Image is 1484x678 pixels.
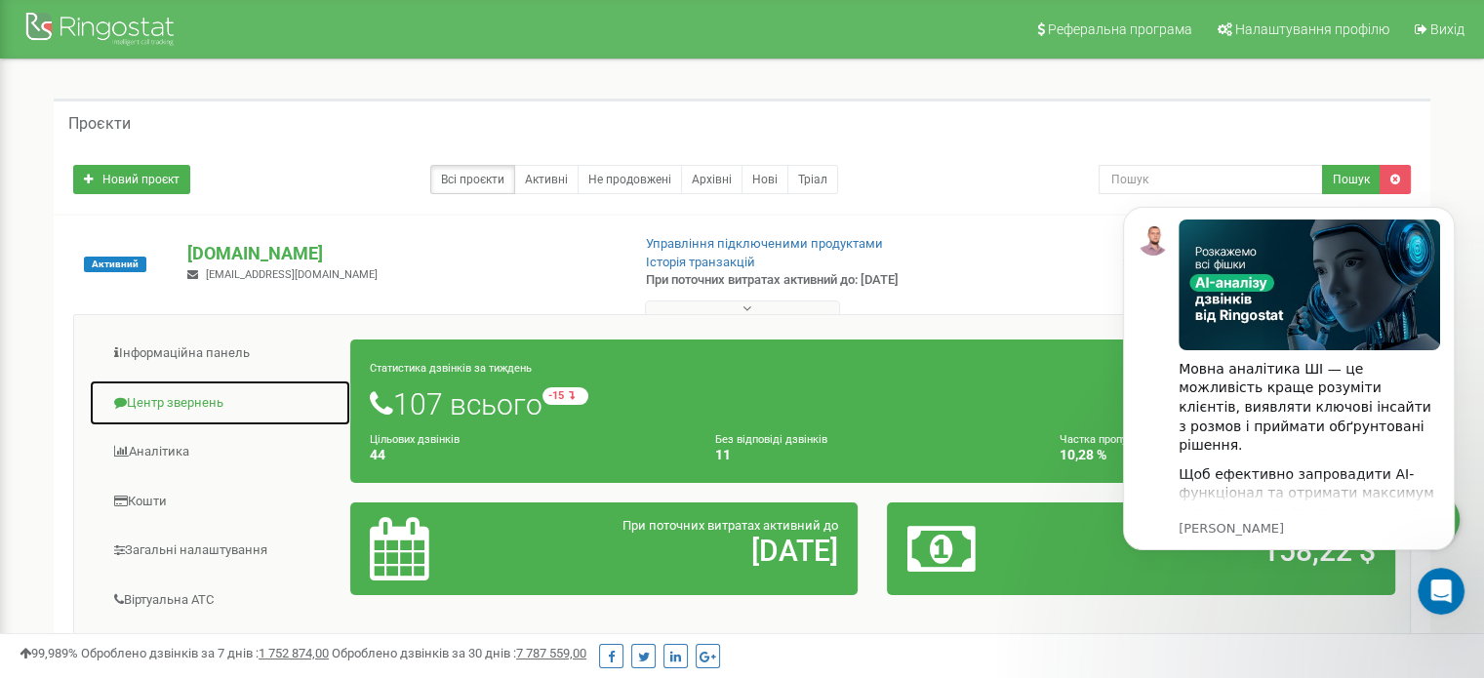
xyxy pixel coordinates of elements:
a: Не продовжені [578,165,682,194]
a: Історія транзакцій [646,255,755,269]
span: Активний [84,257,146,272]
span: 99,989% [20,646,78,660]
a: Активні [514,165,579,194]
span: Оброблено дзвінків за 7 днів : [81,646,329,660]
a: Віртуальна АТС [89,577,351,624]
iframe: Intercom notifications повідомлення [1094,178,1484,625]
a: Центр звернень [89,379,351,427]
iframe: Intercom live chat [1418,568,1464,615]
a: Новий проєкт [73,165,190,194]
h5: Проєкти [68,115,131,133]
small: Без відповіді дзвінків [715,433,827,446]
small: -15 [542,387,588,405]
a: Кошти [89,478,351,526]
span: [EMAIL_ADDRESS][DOMAIN_NAME] [206,268,378,281]
small: Частка пропущених дзвінків [1060,433,1203,446]
span: Оброблено дзвінків за 30 днів : [332,646,586,660]
h2: 158,22 $ [1073,535,1376,567]
a: Архівні [681,165,742,194]
h4: 10,28 % [1060,448,1376,462]
span: Налаштування профілю [1235,21,1389,37]
a: Тріал [787,165,838,194]
input: Пошук [1099,165,1323,194]
a: Аналiтика [89,428,351,476]
p: [DOMAIN_NAME] [187,241,614,266]
button: Пошук [1322,165,1381,194]
a: Нові [742,165,788,194]
small: Цільових дзвінків [370,433,460,446]
span: При поточних витратах активний до [622,518,838,533]
span: Вихід [1430,21,1464,37]
span: Реферальна програма [1048,21,1192,37]
p: При поточних витратах активний до: [DATE] [646,271,958,290]
h4: 11 [715,448,1031,462]
a: Наскрізна аналітика [89,625,351,673]
small: Статистика дзвінків за тиждень [370,362,532,375]
a: Управління підключеними продуктами [646,236,883,251]
u: 7 787 559,00 [516,646,586,660]
a: Всі проєкти [430,165,515,194]
h2: [DATE] [536,535,838,567]
a: Інформаційна панель [89,330,351,378]
u: 1 752 874,00 [259,646,329,660]
h4: 44 [370,448,686,462]
a: Загальні налаштування [89,527,351,575]
h1: 107 всього [370,387,1376,420]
